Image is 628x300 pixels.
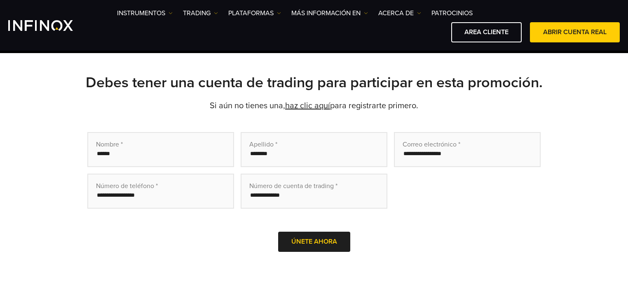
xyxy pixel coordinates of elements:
[86,74,543,91] strong: Debes tener una cuenta de trading para participar en esta promoción.
[451,22,522,42] a: AREA CLIENTE
[278,232,350,252] button: Únete ahora
[117,8,173,18] a: Instrumentos
[431,8,473,18] a: Patrocinios
[228,8,281,18] a: PLATAFORMAS
[378,8,421,18] a: ACERCA DE
[26,100,602,112] p: Si aún no tienes una, para registrarte primero.
[530,22,620,42] a: ABRIR CUENTA REAL
[183,8,218,18] a: TRADING
[285,101,330,111] a: haz clic aquí
[291,237,337,246] span: Únete ahora
[291,8,368,18] a: Más información en
[8,20,92,31] a: INFINOX Logo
